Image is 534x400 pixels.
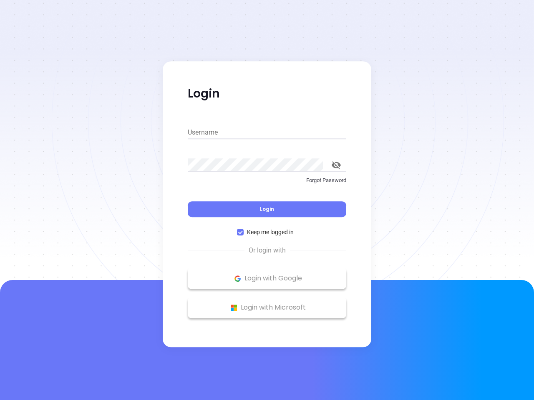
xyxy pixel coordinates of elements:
img: Google Logo [232,273,243,284]
button: toggle password visibility [326,155,346,175]
img: Microsoft Logo [229,302,239,313]
button: Google Logo Login with Google [188,268,346,289]
p: Login with Microsoft [192,301,342,314]
button: Microsoft Logo Login with Microsoft [188,297,346,318]
a: Forgot Password [188,176,346,191]
p: Login [188,86,346,101]
button: Login [188,201,346,217]
p: Forgot Password [188,176,346,185]
span: Login [260,205,274,212]
span: Or login with [244,245,290,255]
span: Keep me logged in [244,227,297,237]
p: Login with Google [192,272,342,285]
